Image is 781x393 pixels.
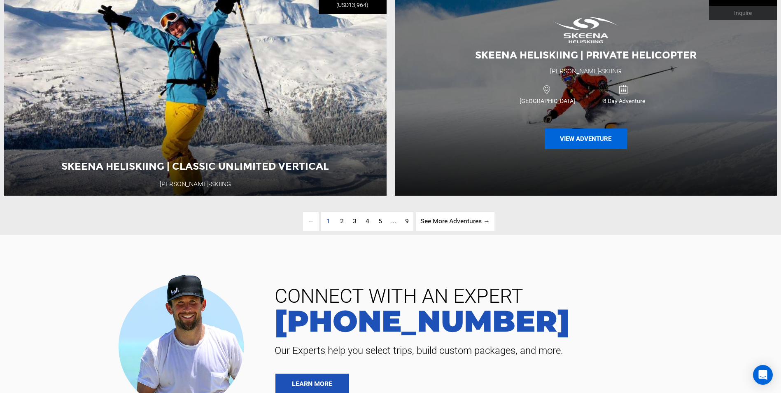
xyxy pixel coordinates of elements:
button: View Adventure [545,129,627,149]
a: [PHONE_NUMBER] [268,306,769,336]
span: ← [303,212,319,231]
ul: Pagination [287,212,494,231]
span: Our Experts help you select trips, build custom packages, and more. [268,344,769,357]
div: Open Intercom Messenger [753,365,773,385]
span: 8 Day Adventure [586,97,662,105]
span: 3 [353,217,357,225]
div: [PERSON_NAME]-Skiing [550,67,621,76]
span: [GEOGRAPHIC_DATA] [509,97,586,105]
span: 2 [340,217,344,225]
span: Skeena Heliskiing | Private Helicopter [475,49,697,61]
span: ... [391,217,396,225]
a: See More Adventures → page [416,212,494,231]
img: images [553,17,619,44]
span: 9 [405,217,409,225]
span: CONNECT WITH AN EXPERT [268,286,769,306]
span: 5 [378,217,382,225]
span: 4 [366,217,369,225]
span: 1 [322,212,335,231]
